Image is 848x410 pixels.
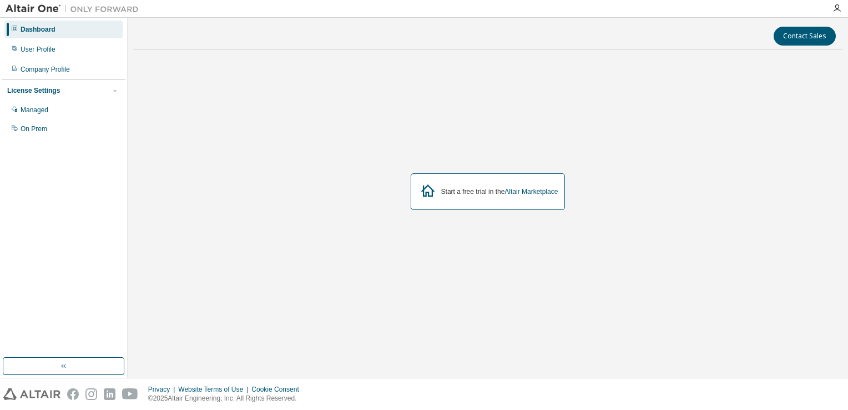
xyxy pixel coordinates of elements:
[774,27,836,46] button: Contact Sales
[21,65,70,74] div: Company Profile
[6,3,144,14] img: Altair One
[3,388,60,400] img: altair_logo.svg
[148,385,178,394] div: Privacy
[21,25,55,34] div: Dashboard
[441,187,558,196] div: Start a free trial in the
[148,394,306,403] p: © 2025 Altair Engineering, Inc. All Rights Reserved.
[21,106,48,114] div: Managed
[7,86,60,95] div: License Settings
[251,385,305,394] div: Cookie Consent
[21,124,47,133] div: On Prem
[104,388,115,400] img: linkedin.svg
[178,385,251,394] div: Website Terms of Use
[504,188,558,196] a: Altair Marketplace
[85,388,97,400] img: instagram.svg
[21,45,55,54] div: User Profile
[122,388,138,400] img: youtube.svg
[67,388,79,400] img: facebook.svg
